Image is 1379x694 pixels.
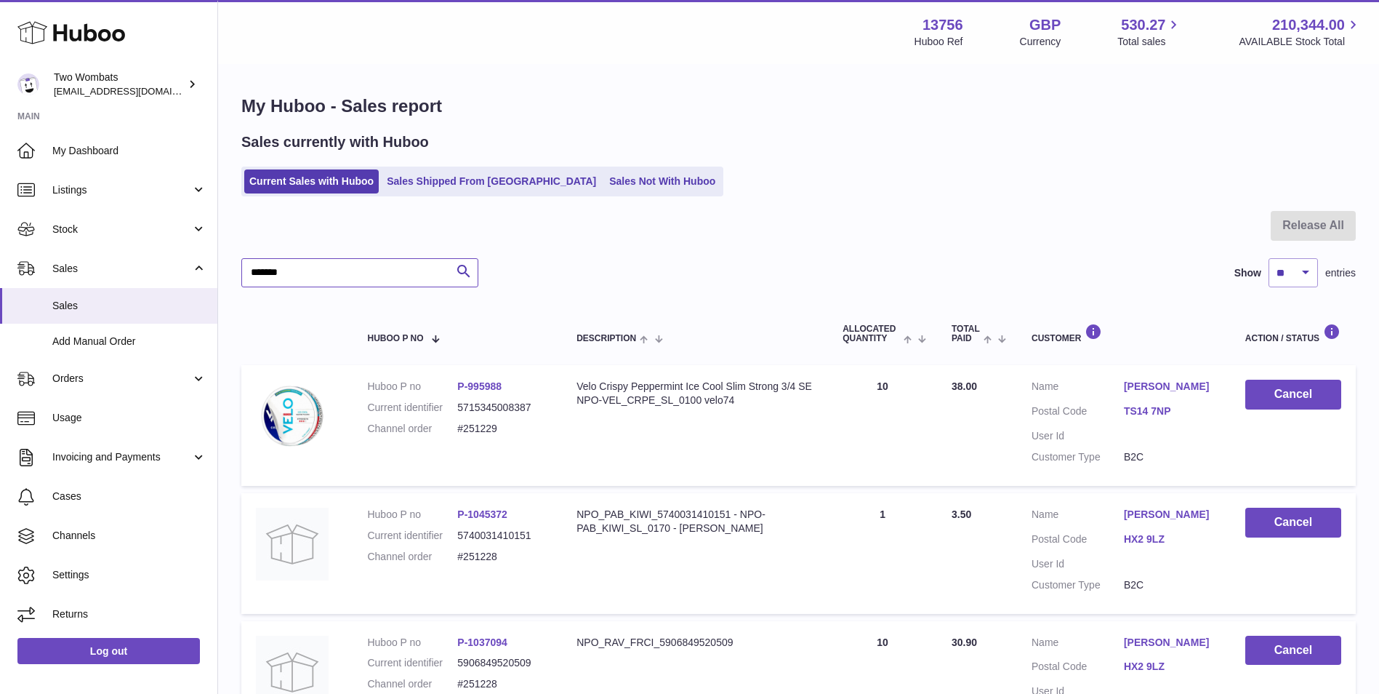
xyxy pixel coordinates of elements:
a: HX2 9LZ [1124,660,1216,674]
dt: Current identifier [367,529,457,543]
h1: My Huboo - Sales report [241,95,1356,118]
div: Action / Status [1245,324,1341,343]
dt: Customer Type [1032,578,1124,592]
span: Sales [52,299,206,313]
dt: Name [1032,380,1124,397]
dt: Customer Type [1032,450,1124,464]
button: Cancel [1245,636,1341,666]
a: HX2 9LZ [1124,533,1216,546]
dd: #251228 [457,677,547,691]
span: Sales [52,262,191,276]
dt: Postal Code [1032,660,1124,677]
a: Current Sales with Huboo [244,169,379,194]
div: NPO_RAV_FRCI_5906849520509 [576,636,813,650]
dd: B2C [1124,578,1216,592]
span: Listings [52,183,191,197]
dt: Current identifier [367,656,457,670]
a: Log out [17,638,200,664]
td: 1 [828,493,937,614]
strong: GBP [1029,15,1061,35]
a: [PERSON_NAME] [1124,508,1216,522]
dt: Channel order [367,677,457,691]
dt: Name [1032,508,1124,525]
dt: Name [1032,636,1124,653]
div: Velo Crispy Peppermint Ice Cool Slim Strong 3/4 SE NPO-VEL_CRPE_SL_0100 velo74 [576,380,813,407]
span: 38.00 [952,380,977,392]
a: P-995988 [457,380,502,392]
div: Huboo Ref [914,35,963,49]
span: 3.50 [952,508,971,520]
dt: Postal Code [1032,404,1124,422]
span: Channels [52,529,206,543]
span: [EMAIL_ADDRESS][DOMAIN_NAME] [54,85,214,97]
span: Add Manual Order [52,335,206,348]
div: Two Wombats [54,71,185,98]
a: 210,344.00 AVAILABLE Stock Total [1239,15,1362,49]
span: AVAILABLE Stock Total [1239,35,1362,49]
dt: Channel order [367,550,457,564]
span: ALLOCATED Quantity [843,324,899,343]
span: Invoicing and Payments [52,450,191,464]
img: no-photo.jpg [256,508,329,581]
dt: Huboo P no [367,636,457,650]
label: Show [1234,266,1261,280]
a: P-1045372 [457,508,507,520]
a: 530.27 Total sales [1117,15,1182,49]
span: 30.90 [952,637,977,648]
a: Sales Shipped From [GEOGRAPHIC_DATA] [382,169,601,194]
span: 210,344.00 [1272,15,1345,35]
span: Description [576,334,636,343]
span: Huboo P no [367,334,423,343]
span: 530.27 [1121,15,1165,35]
span: Stock [52,223,191,236]
span: My Dashboard [52,144,206,158]
span: Usage [52,411,206,425]
dd: #251229 [457,422,547,436]
button: Cancel [1245,508,1341,538]
img: Velo_Crispy_Peppermint_Slim_Strong_3_4_Nicotine_Pouches-5715345008387.webp [256,380,329,452]
dd: B2C [1124,450,1216,464]
span: entries [1325,266,1356,280]
span: Total paid [952,324,980,343]
dt: User Id [1032,557,1124,571]
div: Currency [1020,35,1061,49]
dt: Huboo P no [367,380,457,394]
img: internalAdmin-13756@internal.huboo.com [17,73,39,95]
a: [PERSON_NAME] [1124,636,1216,650]
strong: 13756 [922,15,963,35]
dt: User Id [1032,429,1124,443]
h2: Sales currently with Huboo [241,132,429,152]
dd: 5740031410151 [457,529,547,543]
td: 10 [828,365,937,486]
span: Total sales [1117,35,1182,49]
span: Returns [52,607,206,621]
dd: 5906849520509 [457,656,547,670]
a: [PERSON_NAME] [1124,380,1216,394]
button: Cancel [1245,380,1341,410]
span: Orders [52,372,191,386]
dt: Channel order [367,422,457,436]
dt: Huboo P no [367,508,457,522]
dd: 5715345008387 [457,401,547,415]
span: Settings [52,568,206,582]
a: P-1037094 [457,637,507,648]
dd: #251228 [457,550,547,564]
div: NPO_PAB_KIWI_5740031410151 - NPO-PAB_KIWI_SL_0170 - [PERSON_NAME] [576,508,813,535]
div: Customer [1032,324,1216,343]
a: TS14 7NP [1124,404,1216,418]
dt: Current identifier [367,401,457,415]
a: Sales Not With Huboo [604,169,720,194]
span: Cases [52,490,206,503]
dt: Postal Code [1032,533,1124,550]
